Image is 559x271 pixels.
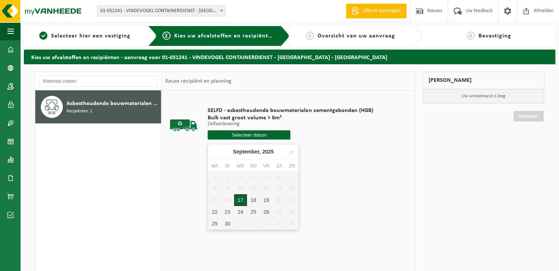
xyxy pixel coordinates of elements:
[306,32,314,40] span: 3
[162,72,235,90] div: Keuze recipiënt en planning
[28,32,142,40] a: 1Selecteer hier een vestiging
[318,33,395,39] span: Overzicht van uw aanvraag
[39,32,47,40] span: 1
[286,162,298,170] div: zo
[208,162,221,170] div: ma
[273,162,286,170] div: za
[208,114,373,122] span: Bulk vast groot volume > 6m³
[230,146,277,158] div: September,
[67,99,159,108] span: Asbesthoudende bouwmaterialen cementgebonden (hechtgebonden)
[221,206,234,218] div: 23
[208,218,221,230] div: 29
[208,107,373,114] span: SELFD - asbesthoudende bouwmaterialen cementgebonden (HGB)
[423,89,544,103] p: Uw winkelmand is leeg
[262,149,274,154] i: 2025
[234,206,247,218] div: 24
[221,218,234,230] div: 30
[208,130,290,140] input: Selecteer datum
[247,206,260,218] div: 25
[234,218,247,230] div: 1
[260,206,273,218] div: 26
[39,76,158,87] input: Materiaal zoeken
[467,32,475,40] span: 4
[67,108,92,115] span: Recipiënten: 1
[234,194,247,206] div: 17
[346,4,406,18] a: Offerte aanvragen
[162,32,171,40] span: 2
[97,6,226,17] span: 01-051241 - VINDEVOGEL CONTAINERDIENST - OUDENAARDE - OUDENAARDE
[247,162,260,170] div: do
[208,122,373,127] p: Zelfaanlevering
[247,218,260,230] div: 2
[423,72,545,89] div: [PERSON_NAME]
[260,194,273,206] div: 19
[221,162,234,170] div: di
[513,111,544,122] a: Doorgaan
[260,218,273,230] div: 3
[208,206,221,218] div: 22
[479,33,511,39] span: Bevestiging
[260,162,273,170] div: vr
[51,33,130,39] span: Selecteer hier een vestiging
[97,6,225,16] span: 01-051241 - VINDEVOGEL CONTAINERDIENST - OUDENAARDE - OUDENAARDE
[35,90,161,123] button: Asbesthoudende bouwmaterialen cementgebonden (hechtgebonden) Recipiënten: 1
[361,7,403,15] span: Offerte aanvragen
[174,33,275,39] span: Kies uw afvalstoffen en recipiënten
[247,194,260,206] div: 18
[24,50,555,64] h2: Kies uw afvalstoffen en recipiënten - aanvraag voor 01-051241 - VINDEVOGEL CONTAINERDIENST - [GEO...
[234,162,247,170] div: wo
